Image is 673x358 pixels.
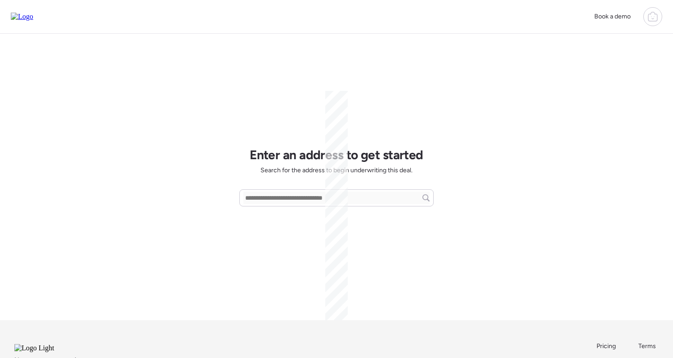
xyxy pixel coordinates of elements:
[597,342,616,350] span: Pricing
[250,147,423,162] h1: Enter an address to get started
[638,342,659,351] a: Terms
[14,344,78,352] img: Logo Light
[597,342,617,351] a: Pricing
[11,13,33,21] img: Logo
[260,166,413,175] span: Search for the address to begin underwriting this deal.
[594,13,631,20] span: Book a demo
[638,342,656,350] span: Terms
